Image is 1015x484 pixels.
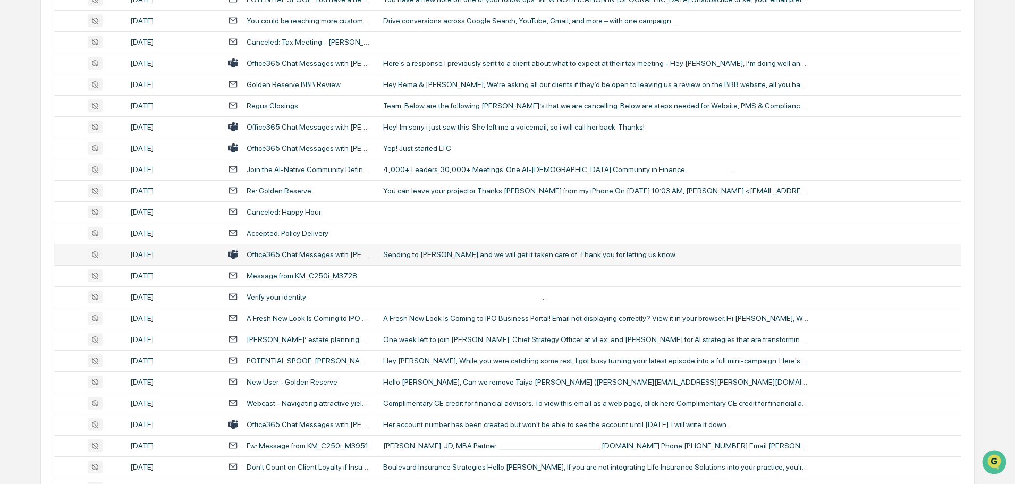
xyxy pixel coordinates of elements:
a: 🖐️Preclearance [6,130,73,149]
div: [DATE] [130,186,215,195]
div: Office365 Chat Messages with [PERSON_NAME], [PERSON_NAME] on [DATE] [247,250,370,259]
a: 🔎Data Lookup [6,150,71,169]
div: Canceled: Tax Meeting - [PERSON_NAME] & [PERSON_NAME] [247,38,370,46]
span: Attestations [88,134,132,145]
div: Hey Rema & [PERSON_NAME], We’re asking all our clients if they’d be open to leaving us a review o... [383,80,808,89]
a: Powered byPylon [75,180,129,188]
div: Don't Count on Client Loyalty if Insurance is Not Part of Your Planning Process [247,463,370,471]
span: Pylon [106,180,129,188]
div: Her account number has been created but won't be able to see the account until [DATE]. I will wri... [383,420,808,429]
div: Yep! Just started LTC [383,144,808,152]
div: [DATE] [130,378,215,386]
div: You can leave your projector Thanks [PERSON_NAME] from my iPhone On [DATE] 10:03 AM, [PERSON_NAME... [383,186,808,195]
div: [DATE] [130,165,215,174]
div: Office365 Chat Messages with [PERSON_NAME], [PERSON_NAME] on [DATE] [247,123,370,131]
div: Sending to [PERSON_NAME] and we will get it taken care of. Thank you for letting us know. [383,250,808,259]
div: [PERSON_NAME]’ estate planning AI strategies—one week left [247,335,370,344]
div: Fw: Message from KM_C250i_M3951 [247,441,368,450]
div: You could be reaching more customers with Performance Max [247,16,370,25]
div: [DATE] [130,16,215,25]
div: Hey [PERSON_NAME], While you were catching some rest, I got busy turning your latest episode into... [383,356,808,365]
div: Verify your identity [247,293,306,301]
div: Message from KM_C250i_M3728 [247,271,357,280]
div: Regus Closings [247,101,298,110]
div: ‌ ‌ ‌ ‌ ‌ ‌ ‌ ‌ ‌ ‌ ‌ ‌ ‌ ‌ ‌ ‌ ‌ ‌ ‌ ‌ ‌ ‌ ‌ ‌ ‌ ‌ ‌ ‌ ‌ ‌ ‌ ‌ ‌ ‌ ‌ ‌ ‌ ‌ ‌ ‌ ‌ ‌ ‌ ‌ ‌ ‌ ‌ ‌ ‌... [383,293,808,301]
button: Start new chat [181,84,193,97]
div: 🔎 [11,155,19,164]
span: Data Lookup [21,154,67,165]
div: 4,000+ Leaders. 30,000+ Meetings. One AI-[DEMOGRAPHIC_DATA] Community in Finance.‌ ­‌ ­‌ ­‌ ­‌ ­‌... [383,165,808,174]
div: [DATE] [130,229,215,237]
div: [DATE] [130,314,215,322]
div: [DATE] [130,123,215,131]
div: [DATE] [130,271,215,280]
div: [DATE] [130,356,215,365]
div: A Fresh New Look Is Coming to IPO Business Portal! [247,314,370,322]
div: [DATE] [130,80,215,89]
div: Boulevard Insurance Strategies Hello [PERSON_NAME], If you are not integrating Life Insurance Sol... [383,463,808,471]
iframe: Open customer support [981,449,1010,478]
div: A Fresh New Look Is Coming to IPO Business Portal! Email not displaying correctly? View it in you... [383,314,808,322]
div: [DATE] [130,420,215,429]
div: [DATE] [130,208,215,216]
div: Here's a response I previously sent to a client about what to expect at their tax meeting - Hey [... [383,59,808,67]
div: Team, Below are the following [PERSON_NAME]’s that we are cancelling. Below are steps needed for ... [383,101,808,110]
div: [DATE] [130,463,215,471]
div: Accepted: Policy Delivery [247,229,328,237]
div: One week left to join [PERSON_NAME], Chief Strategy Officer at vLex, and [PERSON_NAME] for AI str... [383,335,808,344]
div: Office365 Chat Messages with [PERSON_NAME], [PERSON_NAME] on [DATE] [247,420,370,429]
p: How can we help? [11,22,193,39]
div: Start new chat [36,81,174,92]
div: Canceled: Happy Hour [247,208,321,216]
div: POTENTIAL SPOOF: [PERSON_NAME], I turned your episode into a mini‑campaign while you slept [247,356,370,365]
a: 🗄️Attestations [73,130,136,149]
div: [DATE] [130,441,215,450]
div: 🗄️ [77,135,86,143]
div: Webcast - Navigating attractive yields in an environment of tight credit spreads - [DATE] Credit [247,399,370,407]
div: [DATE] [130,144,215,152]
span: Preclearance [21,134,69,145]
div: [DATE] [130,101,215,110]
div: Drive conversions across Google Search, YouTube, Gmail, and more – with one campaign. ​​​​​​​​​​​... [383,16,808,25]
img: 1746055101610-c473b297-6a78-478c-a979-82029cc54cd1 [11,81,30,100]
div: 🖐️ [11,135,19,143]
div: New User - Golden Reserve [247,378,337,386]
div: Re: Golden Reserve [247,186,311,195]
div: Hey! Im sorry i just saw this. She left me a voicemail, so i will call her back. Thanks! [383,123,808,131]
div: [DATE] [130,38,215,46]
div: Complimentary CE credit for financial advisors. To view this email as a web page, click here Comp... [383,399,808,407]
div: [DATE] [130,59,215,67]
div: Office365 Chat Messages with [PERSON_NAME], [PERSON_NAME] on [DATE] [247,144,370,152]
div: Join the AI-Native Community Defining What’s Next [247,165,370,174]
div: Golden Reserve BBB Review [247,80,341,89]
div: We're available if you need us! [36,92,134,100]
div: Office365 Chat Messages with [PERSON_NAME], [PERSON_NAME] on [DATE] [247,59,370,67]
div: [PERSON_NAME], JD, MBA Partner ________________________________ [DOMAIN_NAME] Phone [PHONE_NUMBER... [383,441,808,450]
div: Hello [PERSON_NAME], Can we remove Taiya.[PERSON_NAME] ([PERSON_NAME][EMAIL_ADDRESS][PERSON_NAME]... [383,378,808,386]
div: [DATE] [130,293,215,301]
div: [DATE] [130,399,215,407]
div: [DATE] [130,250,215,259]
div: [DATE] [130,335,215,344]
